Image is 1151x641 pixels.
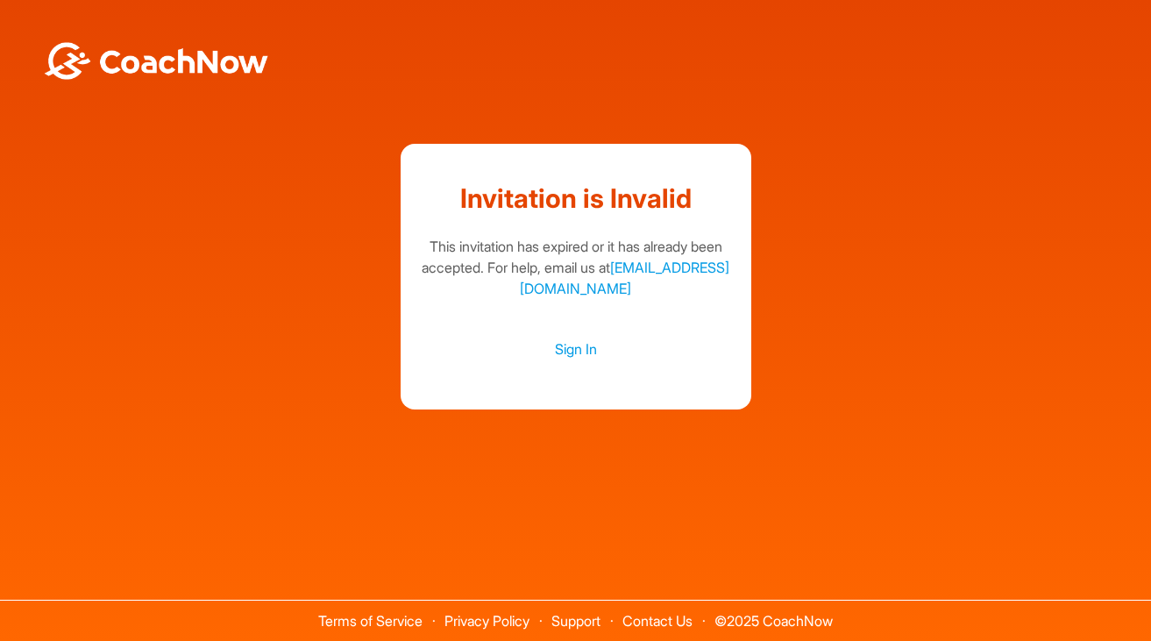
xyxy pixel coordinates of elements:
[42,42,270,80] img: BwLJSsUCoWCh5upNqxVrqldRgqLPVwmV24tXu5FoVAoFEpwwqQ3VIfuoInZCoVCoTD4vwADAC3ZFMkVEQFDAAAAAElFTkSuQmCC
[318,612,423,630] a: Terms of Service
[444,612,529,630] a: Privacy Policy
[418,236,734,299] div: This invitation has expired or it has already been accepted. For help, email us at
[622,612,693,630] a: Contact Us
[551,612,600,630] a: Support
[706,601,842,628] span: © 2025 CoachNow
[418,179,734,218] h1: Invitation is Invalid
[520,259,729,297] a: [EMAIL_ADDRESS][DOMAIN_NAME]
[418,338,734,360] a: Sign In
